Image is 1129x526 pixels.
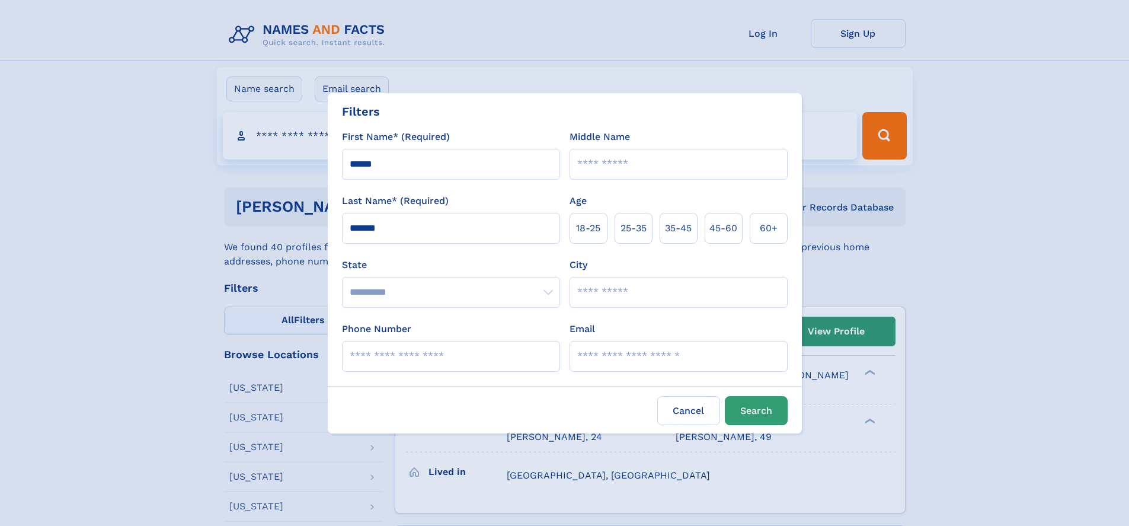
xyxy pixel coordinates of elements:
span: 25‑35 [621,221,647,235]
label: State [342,258,560,272]
span: 45‑60 [709,221,737,235]
label: Middle Name [570,130,630,144]
span: 18‑25 [576,221,600,235]
span: 60+ [760,221,778,235]
label: Email [570,322,595,336]
label: Cancel [657,396,720,425]
label: City [570,258,587,272]
label: First Name* (Required) [342,130,450,144]
button: Search [725,396,788,425]
label: Age [570,194,587,208]
span: 35‑45 [665,221,692,235]
div: Filters [342,103,380,120]
label: Phone Number [342,322,411,336]
label: Last Name* (Required) [342,194,449,208]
